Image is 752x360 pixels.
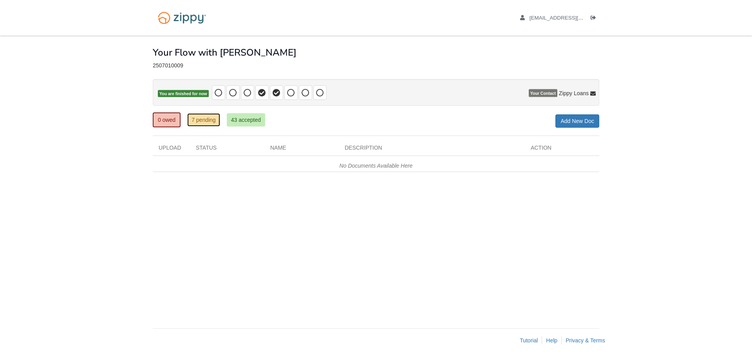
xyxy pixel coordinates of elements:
[153,8,211,28] img: Logo
[520,15,619,23] a: edit profile
[153,62,599,69] div: 2507010009
[153,112,181,127] a: 0 owed
[530,15,619,21] span: taniajackson811@gmail.com
[227,113,265,127] a: 43 accepted
[264,144,339,156] div: Name
[158,90,209,98] span: You are finished for now
[339,144,525,156] div: Description
[153,47,296,58] h1: Your Flow with [PERSON_NAME]
[187,113,220,127] a: 7 pending
[190,144,264,156] div: Status
[529,89,557,97] span: Your Contact
[591,15,599,23] a: Log out
[555,114,599,128] a: Add New Doc
[559,89,589,97] span: Zippy Loans
[153,144,190,156] div: Upload
[525,144,599,156] div: Action
[520,337,538,344] a: Tutorial
[546,337,557,344] a: Help
[340,163,413,169] em: No Documents Available Here
[566,337,605,344] a: Privacy & Terms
